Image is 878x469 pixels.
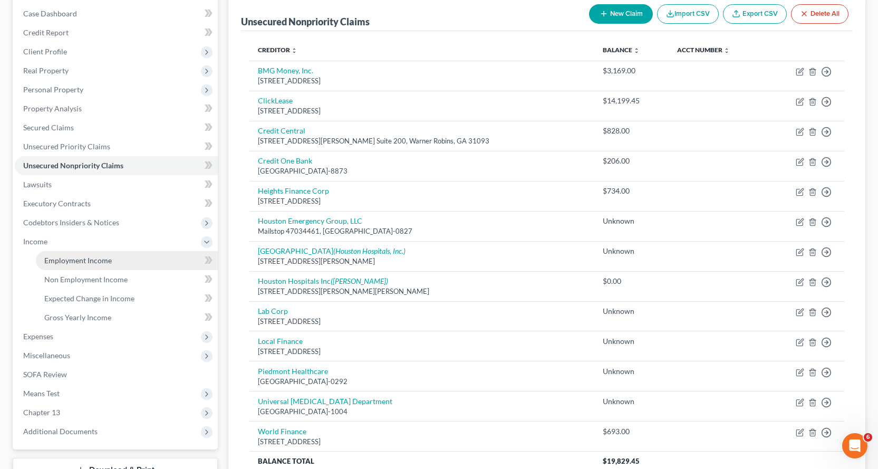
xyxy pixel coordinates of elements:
span: Expected Change in Income [44,294,134,303]
div: $693.00 [603,426,660,437]
a: Credit Central [258,126,305,135]
a: Case Dashboard [15,4,218,23]
i: unfold_more [723,47,730,54]
a: Employment Income [36,251,218,270]
a: Expected Change in Income [36,289,218,308]
span: $19,829.45 [603,457,640,465]
div: [STREET_ADDRESS] [258,76,585,86]
span: Unsecured Priority Claims [23,142,110,151]
div: Unknown [603,396,660,407]
a: Gross Yearly Income [36,308,218,327]
div: Unknown [603,246,660,256]
div: $828.00 [603,126,660,136]
div: Unknown [603,306,660,317]
span: Non Employment Income [44,275,128,284]
span: Chapter 13 [23,408,60,417]
span: Credit Report [23,28,69,37]
div: [GEOGRAPHIC_DATA]-0292 [258,377,585,387]
iframe: Intercom live chat [842,433,867,458]
a: Creditor unfold_more [258,46,297,54]
a: Universal [MEDICAL_DATA] Department [258,397,392,406]
a: SOFA Review [15,365,218,384]
span: Gross Yearly Income [44,313,111,322]
div: [STREET_ADDRESS][PERSON_NAME] [258,256,585,266]
a: Property Analysis [15,99,218,118]
span: Personal Property [23,85,83,94]
div: Unknown [603,366,660,377]
a: Unsecured Priority Claims [15,137,218,156]
a: Houston Hospitals Inc([PERSON_NAME]) [258,276,388,285]
a: World Finance [258,427,306,436]
button: Delete All [791,4,848,24]
a: Executory Contracts [15,194,218,213]
span: Unsecured Nonpriority Claims [23,161,123,170]
button: Import CSV [657,4,719,24]
span: Means Test [23,389,60,398]
div: [STREET_ADDRESS][PERSON_NAME][PERSON_NAME] [258,286,585,296]
a: ClickLease [258,96,293,105]
div: Unknown [603,336,660,347]
a: Acct Number unfold_more [677,46,730,54]
a: Secured Claims [15,118,218,137]
div: Mailstop 47034461, [GEOGRAPHIC_DATA]-0827 [258,226,585,236]
a: Heights Finance Corp [258,186,329,195]
i: ([PERSON_NAME]) [331,276,388,285]
span: Miscellaneous [23,351,70,360]
span: Income [23,237,47,246]
a: Piedmont Healthcare [258,367,328,376]
div: [STREET_ADDRESS] [258,196,585,206]
i: unfold_more [633,47,640,54]
span: SOFA Review [23,370,67,379]
a: BMG Money, Inc. [258,66,313,75]
a: Credit Report [15,23,218,42]
span: Client Profile [23,47,67,56]
a: Credit One Bank [258,156,312,165]
span: Additional Documents [23,427,98,436]
a: Unsecured Nonpriority Claims [15,156,218,175]
div: $0.00 [603,276,660,286]
div: $206.00 [603,156,660,166]
a: Export CSV [723,4,787,24]
a: Houston Emergency Group, LLC [258,216,362,225]
a: [GEOGRAPHIC_DATA](Houston Hospitals, Inc.) [258,246,406,255]
div: [STREET_ADDRESS][PERSON_NAME] Suite 200, Warner Robins, GA 31093 [258,136,585,146]
span: Secured Claims [23,123,74,132]
span: Real Property [23,66,69,75]
span: Lawsuits [23,180,52,189]
div: [STREET_ADDRESS] [258,437,585,447]
i: (Houston Hospitals, Inc.) [333,246,406,255]
span: Employment Income [44,256,112,265]
div: Unsecured Nonpriority Claims [241,15,370,28]
i: unfold_more [291,47,297,54]
div: $3,169.00 [603,65,660,76]
span: Codebtors Insiders & Notices [23,218,119,227]
div: [STREET_ADDRESS] [258,106,585,116]
div: Unknown [603,216,660,226]
span: Property Analysis [23,104,82,113]
span: Expenses [23,332,53,341]
a: Lab Corp [258,307,288,315]
div: [GEOGRAPHIC_DATA]-1004 [258,407,585,417]
div: [STREET_ADDRESS] [258,347,585,357]
a: Lawsuits [15,175,218,194]
a: Non Employment Income [36,270,218,289]
div: [GEOGRAPHIC_DATA]-8873 [258,166,585,176]
button: New Claim [589,4,653,24]
div: $14,199.45 [603,95,660,106]
span: Executory Contracts [23,199,91,208]
div: [STREET_ADDRESS] [258,317,585,327]
span: 6 [864,433,872,442]
span: Case Dashboard [23,9,77,18]
a: Local Finance [258,337,303,346]
div: $734.00 [603,186,660,196]
a: Balance unfold_more [603,46,640,54]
